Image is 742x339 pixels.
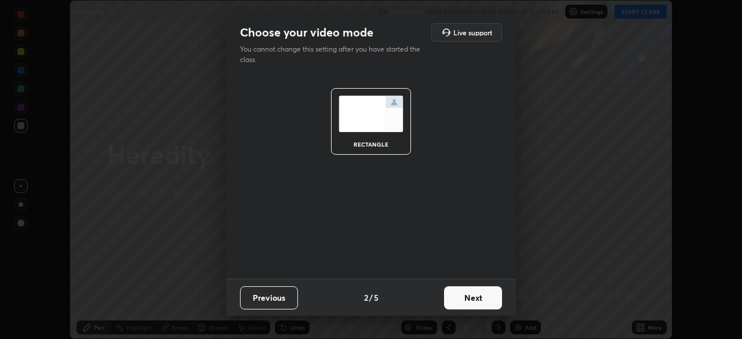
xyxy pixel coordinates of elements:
[453,29,492,36] h5: Live support
[369,291,373,304] h4: /
[240,44,428,65] p: You cannot change this setting after you have started the class
[348,141,394,147] div: rectangle
[374,291,379,304] h4: 5
[364,291,368,304] h4: 2
[339,96,403,132] img: normalScreenIcon.ae25ed63.svg
[240,286,298,309] button: Previous
[444,286,502,309] button: Next
[240,25,373,40] h2: Choose your video mode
